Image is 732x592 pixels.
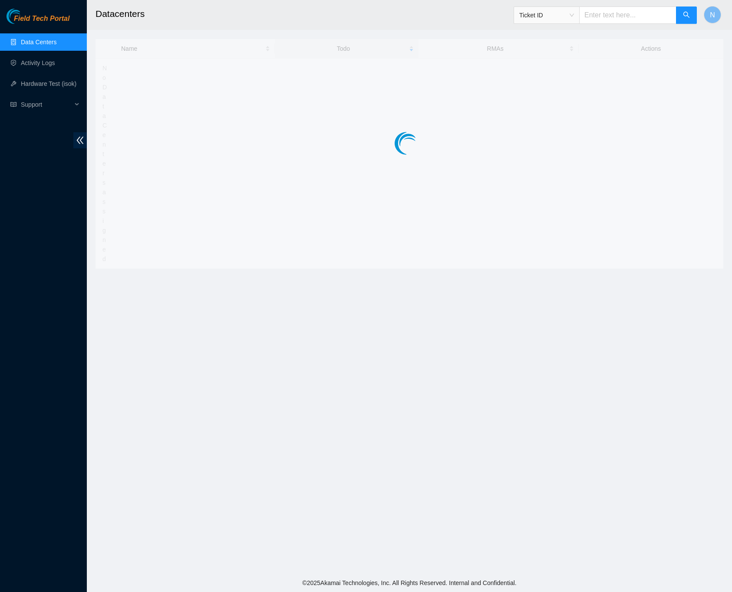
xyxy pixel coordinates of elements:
button: search [676,7,697,24]
button: N [704,6,721,23]
a: Data Centers [21,39,56,46]
img: Akamai Technologies [7,9,44,24]
span: Support [21,96,72,113]
a: Activity Logs [21,59,55,66]
span: Field Tech Portal [14,15,69,23]
footer: © 2025 Akamai Technologies, Inc. All Rights Reserved. Internal and Confidential. [87,574,732,592]
a: Akamai TechnologiesField Tech Portal [7,16,69,27]
span: Ticket ID [519,9,574,22]
span: N [710,10,715,20]
span: read [10,101,16,108]
span: double-left [73,132,87,148]
span: search [683,11,690,20]
a: Hardware Test (isok) [21,80,76,87]
input: Enter text here... [579,7,676,24]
